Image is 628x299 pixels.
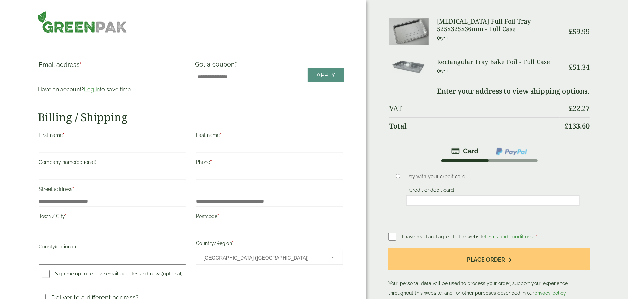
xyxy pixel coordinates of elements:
span: (optional) [55,244,76,249]
a: privacy policy [534,290,566,296]
label: Street address [39,184,186,196]
h3: Rectangular Tray Bake Foil - Full Case [437,58,560,66]
h3: [MEDICAL_DATA] Full Foil Tray 525x325x36mm - Full Case [437,18,560,33]
p: Your personal data will be used to process your order, support your experience throughout this we... [388,248,590,298]
span: (optional) [75,159,96,165]
label: Email address [39,62,186,71]
label: Sign me up to receive email updates and news [39,271,186,279]
label: Postcode [196,211,343,223]
label: Got a coupon? [195,61,241,71]
small: Qty: 1 [437,35,448,41]
button: Place order [388,248,590,270]
bdi: 22.27 [569,104,590,113]
abbr: required [80,61,82,68]
p: Have an account? to save time [38,86,187,94]
label: Company name [39,157,186,169]
span: (optional) [162,271,183,276]
td: Enter your address to view shipping options. [389,83,590,99]
p: Pay with your credit card. [406,173,580,181]
span: Country/Region [196,250,343,265]
label: Credit or debit card [406,187,457,195]
span: £ [565,121,568,131]
span: United Kingdom (UK) [203,250,322,265]
abbr: required [63,132,64,138]
h2: Billing / Shipping [38,111,344,124]
span: £ [569,27,573,36]
iframe: Secure card payment input frame [409,197,578,204]
a: Apply [308,68,344,82]
span: £ [569,62,573,72]
a: Log in [84,86,100,93]
span: I have read and agree to the website [402,234,534,239]
label: Country/Region [196,238,343,250]
abbr: required [536,234,537,239]
abbr: required [210,159,212,165]
th: VAT [389,100,560,117]
label: County [39,242,186,254]
a: terms and conditions [485,234,533,239]
small: Qty: 1 [437,68,448,73]
abbr: required [220,132,222,138]
abbr: required [232,240,234,246]
abbr: required [65,213,67,219]
bdi: 133.60 [565,121,590,131]
label: First name [39,130,186,142]
label: Last name [196,130,343,142]
img: ppcp-gateway.png [495,147,528,156]
img: stripe.png [451,147,479,155]
abbr: required [72,186,74,192]
abbr: required [217,213,219,219]
label: Phone [196,157,343,169]
img: GreenPak Supplies [38,11,127,33]
input: Sign me up to receive email updates and news(optional) [42,270,50,278]
bdi: 51.34 [569,62,590,72]
span: Apply [316,71,335,79]
bdi: 59.99 [569,27,590,36]
label: Town / City [39,211,186,223]
span: £ [569,104,573,113]
th: Total [389,117,560,134]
